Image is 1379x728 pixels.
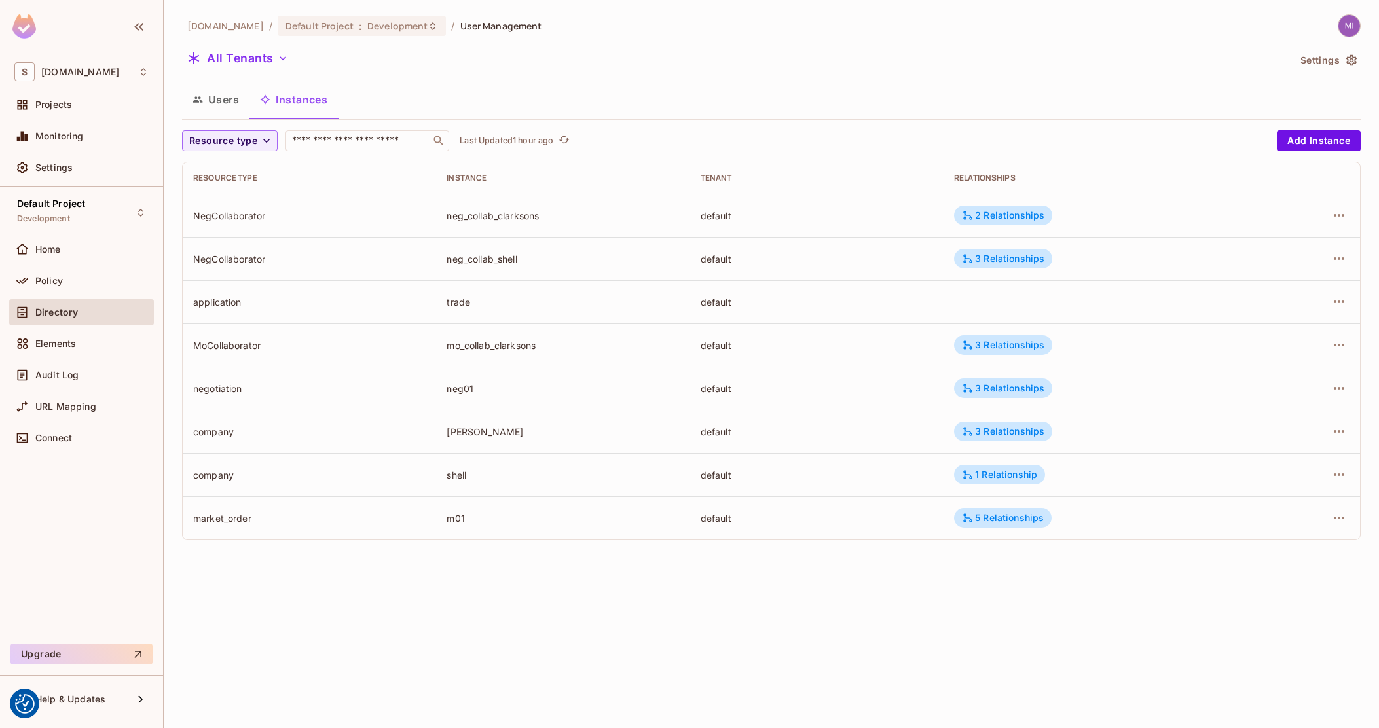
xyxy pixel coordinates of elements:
button: Resource type [182,130,278,151]
button: refresh [557,133,572,149]
div: default [701,426,933,438]
span: Click to refresh data [554,133,572,149]
div: MoCollaborator [193,339,426,352]
div: 3 Relationships [962,426,1044,437]
span: : [358,21,363,31]
span: Resource type [189,133,257,149]
div: Instance [447,173,679,183]
li: / [269,20,272,32]
span: refresh [559,134,570,147]
div: 3 Relationships [962,339,1044,351]
div: shell [447,469,679,481]
button: All Tenants [182,48,293,69]
li: / [451,20,454,32]
span: Elements [35,338,76,349]
div: default [701,253,933,265]
span: URL Mapping [35,401,96,412]
div: mo_collab_clarksons [447,339,679,352]
span: Connect [35,433,72,443]
span: Settings [35,162,73,173]
p: Last Updated 1 hour ago [460,136,553,146]
span: the active workspace [187,20,264,32]
div: default [701,512,933,524]
div: default [701,209,933,222]
div: neg_collab_clarksons [447,209,679,222]
div: trade [447,296,679,308]
span: Development [367,20,428,32]
span: Policy [35,276,63,286]
div: negotiation [193,382,426,395]
span: Directory [35,307,78,318]
span: Default Project [285,20,354,32]
div: default [701,469,933,481]
div: 1 Relationship [962,469,1037,481]
span: Development [17,213,70,224]
button: Instances [249,83,338,116]
div: default [701,339,933,352]
img: SReyMgAAAABJRU5ErkJggg== [12,14,36,39]
span: Help & Updates [35,694,105,704]
img: Revisit consent button [15,694,35,714]
div: [PERSON_NAME] [447,426,679,438]
span: S [14,62,35,81]
button: Users [182,83,249,116]
div: Tenant [701,173,933,183]
div: neg_collab_shell [447,253,679,265]
div: default [701,382,933,395]
span: Workspace: sea.live [41,67,119,77]
div: m01 [447,512,679,524]
span: Projects [35,100,72,110]
div: default [701,296,933,308]
div: Resource type [193,173,426,183]
button: Add Instance [1277,130,1361,151]
div: 2 Relationships [962,209,1044,221]
span: User Management [460,20,542,32]
div: NegCollaborator [193,209,426,222]
div: neg01 [447,382,679,395]
div: application [193,296,426,308]
div: company [193,469,426,481]
div: 5 Relationships [962,512,1044,524]
div: market_order [193,512,426,524]
img: michal.wojcik@testshipping.com [1338,15,1360,37]
span: Home [35,244,61,255]
div: company [193,426,426,438]
span: Audit Log [35,370,79,380]
span: Monitoring [35,131,84,141]
span: Default Project [17,198,85,209]
button: Settings [1295,50,1361,71]
div: NegCollaborator [193,253,426,265]
div: 3 Relationships [962,253,1044,264]
button: Consent Preferences [15,694,35,714]
div: Relationships [954,173,1241,183]
button: Upgrade [10,644,153,664]
div: 3 Relationships [962,382,1044,394]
